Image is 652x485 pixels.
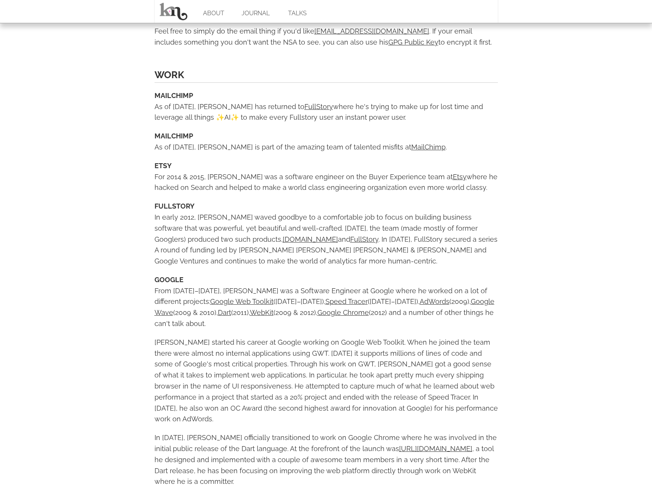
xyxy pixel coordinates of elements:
div: For 2014 & 2015, [PERSON_NAME] was a software engineer on the Buyer Experience team at where he h... [155,172,498,194]
a: FullStory [350,235,378,243]
a: MailChimp [411,143,446,151]
h2: Work [155,67,498,83]
div: As of [DATE], [PERSON_NAME] is part of the amazing team of talented misfits at . [155,142,498,153]
a: Speed Tracer [325,297,368,305]
p: From [DATE]–[DATE], [PERSON_NAME] was a Software Engineer at Google where he worked on a lot of d... [155,286,498,329]
a: [EMAIL_ADDRESS][DOMAIN_NAME] [314,27,429,35]
div: In early 2012, [PERSON_NAME] waved goodbye to a comfortable job to focus on building business sof... [155,212,498,267]
a: AdWords [420,297,449,305]
p: [PERSON_NAME] started his career at Google working on Google Web Toolkit. When he joined the team... [155,337,498,425]
div: ETSY [155,161,498,172]
div: As of [DATE], [PERSON_NAME] has returned to where he's trying to make up for lost time and levera... [155,101,498,124]
a: [URL][DOMAIN_NAME] [399,445,472,453]
a: WebKit [250,308,274,316]
div: MAILCHIMP [155,131,498,142]
a: FullStory [304,103,333,111]
a: GPG Public Key [388,38,438,46]
a: Dart [218,308,231,316]
a: Google Web Toolkit [210,297,274,305]
a: Google Chrome [317,308,369,316]
div: GOOGLE [155,275,498,286]
div: MAILCHIMP [155,90,498,101]
a: [DOMAIN_NAME] [283,235,338,243]
div: FULLSTORY [155,201,498,212]
a: Etsy [453,173,467,181]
